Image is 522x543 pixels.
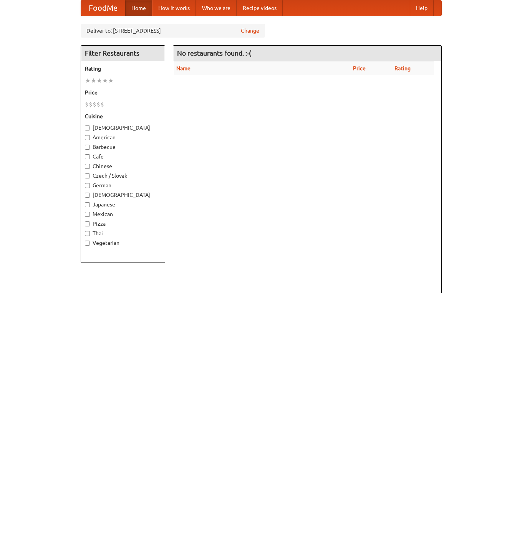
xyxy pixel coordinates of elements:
[81,0,125,16] a: FoodMe
[81,46,165,61] h4: Filter Restaurants
[410,0,434,16] a: Help
[85,241,90,246] input: Vegetarian
[85,239,161,247] label: Vegetarian
[85,229,161,237] label: Thai
[85,164,90,169] input: Chinese
[196,0,237,16] a: Who we are
[353,65,366,71] a: Price
[85,143,161,151] label: Barbecue
[93,100,96,109] li: $
[85,112,161,120] h5: Cuisine
[85,125,90,130] input: [DEMOGRAPHIC_DATA]
[85,162,161,170] label: Chinese
[85,191,161,199] label: [DEMOGRAPHIC_DATA]
[237,0,283,16] a: Recipe videos
[85,89,161,96] h5: Price
[100,100,104,109] li: $
[108,76,114,85] li: ★
[85,193,90,198] input: [DEMOGRAPHIC_DATA]
[85,65,161,73] h5: Rating
[152,0,196,16] a: How it works
[85,124,161,132] label: [DEMOGRAPHIC_DATA]
[85,153,161,160] label: Cafe
[85,135,90,140] input: American
[85,201,161,208] label: Japanese
[85,231,90,236] input: Thai
[81,24,265,38] div: Deliver to: [STREET_ADDRESS]
[96,76,102,85] li: ★
[85,172,161,180] label: Czech / Slovak
[85,220,161,228] label: Pizza
[85,154,90,159] input: Cafe
[85,183,90,188] input: German
[85,212,90,217] input: Mexican
[125,0,152,16] a: Home
[85,221,90,226] input: Pizza
[85,134,161,141] label: American
[85,100,89,109] li: $
[85,210,161,218] label: Mexican
[102,76,108,85] li: ★
[176,65,191,71] a: Name
[85,76,91,85] li: ★
[89,100,93,109] li: $
[85,182,161,189] label: German
[241,27,259,35] a: Change
[85,173,90,178] input: Czech / Slovak
[394,65,411,71] a: Rating
[177,50,251,57] ng-pluralize: No restaurants found. :-(
[91,76,96,85] li: ★
[96,100,100,109] li: $
[85,145,90,150] input: Barbecue
[85,202,90,207] input: Japanese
